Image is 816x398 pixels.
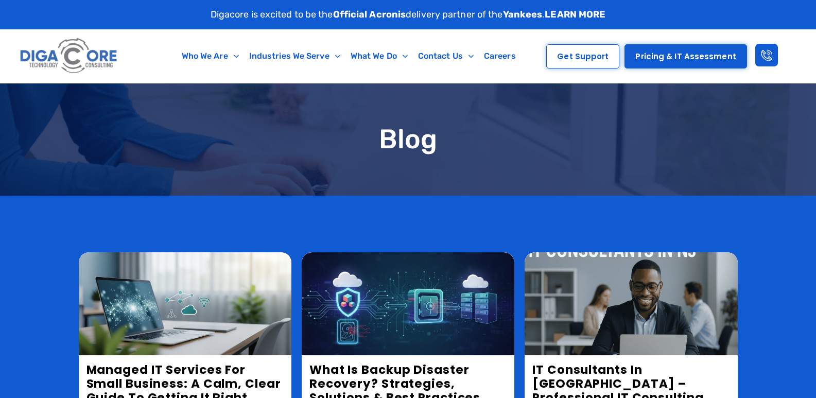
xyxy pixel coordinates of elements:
[18,34,120,78] img: Digacore logo 1
[211,8,606,22] p: Digacore is excited to be the delivery partner of the .
[525,252,737,355] img: IT Consultants in NJ
[635,53,736,60] span: Pricing & IT Assessment
[503,9,543,20] strong: Yankees
[177,44,244,68] a: Who We Are
[79,125,738,154] h1: Blog
[624,44,746,68] a: Pricing & IT Assessment
[163,44,534,68] nav: Menu
[333,9,406,20] strong: Official Acronis
[79,252,291,355] img: managed IT services for small business
[546,44,619,68] a: Get Support
[545,9,605,20] a: LEARN MORE
[244,44,345,68] a: Industries We Serve
[413,44,479,68] a: Contact Us
[479,44,521,68] a: Careers
[557,53,609,60] span: Get Support
[302,252,514,355] img: Backup disaster recovery, Backup and Disaster Recovery
[345,44,413,68] a: What We Do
